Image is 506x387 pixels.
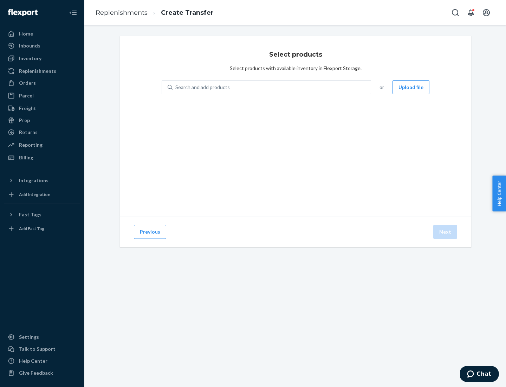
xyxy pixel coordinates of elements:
span: or [379,84,384,91]
a: Prep [4,115,80,126]
a: Add Fast Tag [4,223,80,234]
button: Open Search Box [448,6,462,20]
div: Prep [19,117,30,124]
ol: breadcrumbs [90,2,219,23]
a: Billing [4,152,80,163]
button: Open notifications [464,6,478,20]
img: Flexport logo [8,9,38,16]
iframe: Opens a widget where you can chat to one of our agents [460,366,499,383]
a: Replenishments [96,9,148,17]
a: Orders [4,77,80,89]
button: Open account menu [479,6,493,20]
a: Create Transfer [161,9,214,17]
div: Reporting [19,141,43,148]
a: Replenishments [4,65,80,77]
div: Select products with available inventory in Flexport Storage. [230,65,362,72]
div: Inbounds [19,42,40,49]
a: Inventory [4,53,80,64]
button: Talk to Support [4,343,80,355]
a: Settings [4,331,80,343]
div: Add Integration [19,191,50,197]
div: Parcel [19,92,34,99]
div: Help Center [19,357,47,364]
button: Help Center [492,176,506,211]
a: Freight [4,103,80,114]
button: Upload file [393,80,429,94]
div: Inventory [19,55,41,62]
div: Fast Tags [19,211,41,218]
a: Home [4,28,80,39]
a: Returns [4,127,80,138]
a: Inbounds [4,40,80,51]
div: Give Feedback [19,369,53,376]
div: Talk to Support [19,345,56,353]
h3: Select products [269,50,322,59]
div: Replenishments [19,68,56,75]
button: Next [433,225,457,239]
a: Help Center [4,355,80,367]
a: Add Integration [4,189,80,200]
a: Reporting [4,139,80,151]
button: Give Feedback [4,367,80,379]
div: Freight [19,105,36,112]
div: Settings [19,334,39,341]
div: Orders [19,80,36,87]
button: Fast Tags [4,209,80,220]
div: Billing [19,154,33,161]
button: Previous [134,225,166,239]
div: Integrations [19,177,48,184]
div: Search and add products [175,84,230,91]
div: Home [19,30,33,37]
div: Returns [19,129,38,136]
button: Integrations [4,175,80,186]
button: Close Navigation [66,6,80,20]
a: Parcel [4,90,80,101]
div: Add Fast Tag [19,226,44,231]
